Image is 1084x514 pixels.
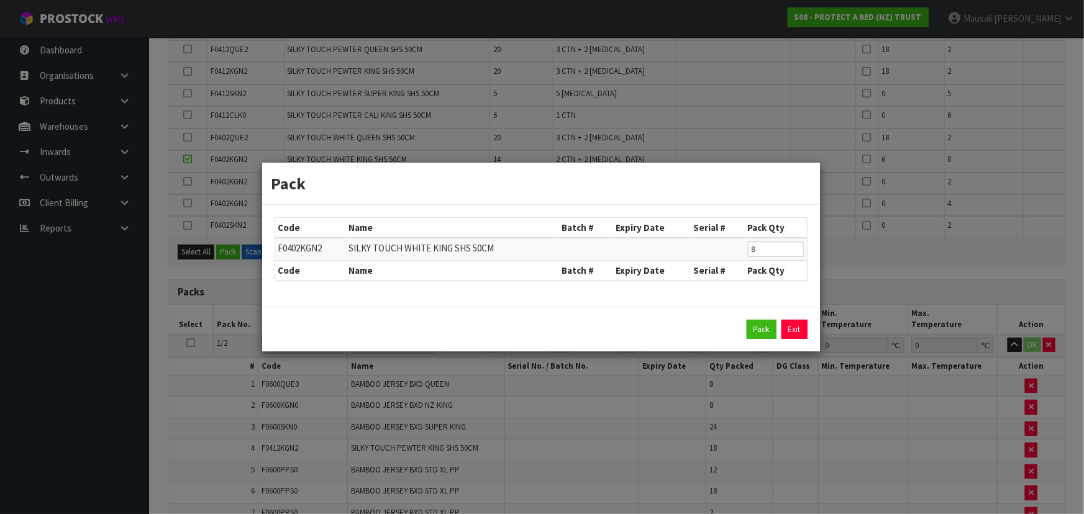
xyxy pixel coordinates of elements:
th: Batch # [558,261,613,281]
button: Pack [747,320,777,340]
th: Code [275,218,346,238]
span: F0402KGN2 [278,242,322,254]
th: Name [345,218,558,238]
h3: Pack [271,172,811,195]
th: Serial # [690,218,744,238]
th: Batch # [558,218,613,238]
th: Expiry Date [613,218,690,238]
th: Name [345,261,558,281]
span: SILKY TOUCH WHITE KING SHS 50CM [348,242,494,254]
th: Pack Qty [745,261,807,281]
th: Pack Qty [745,218,807,238]
th: Serial # [690,261,744,281]
th: Expiry Date [613,261,690,281]
th: Code [275,261,346,281]
a: Exit [781,320,808,340]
